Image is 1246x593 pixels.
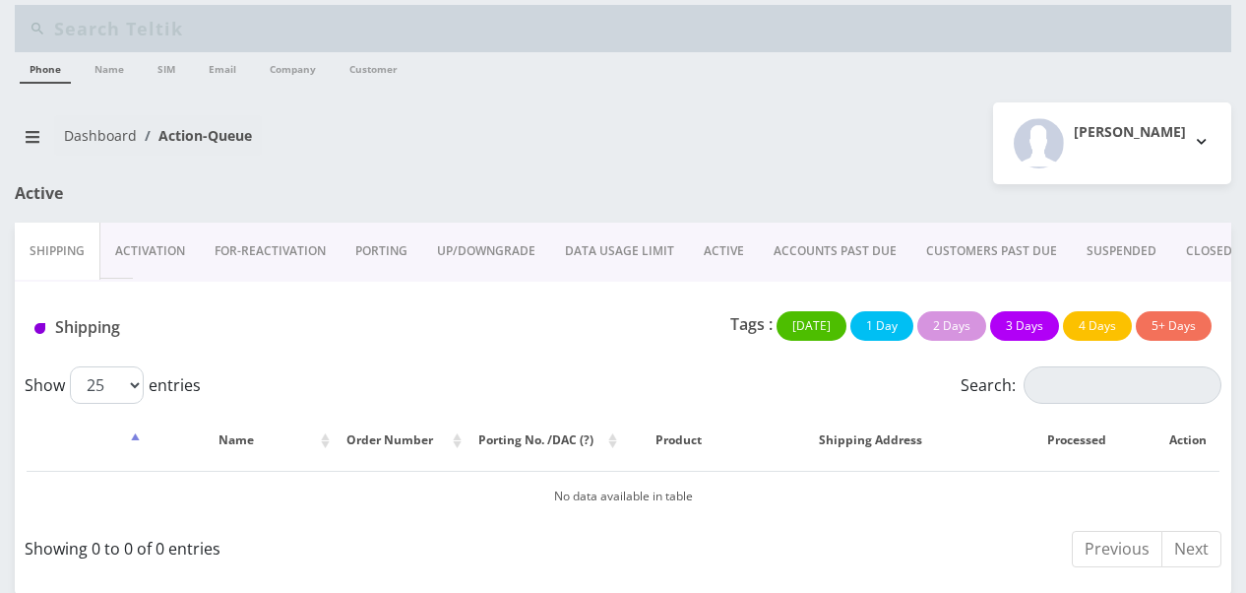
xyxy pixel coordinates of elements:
th: Action [1156,412,1219,469]
a: Email [199,52,246,82]
th: Processed: activate to sort column ascending [1009,412,1154,469]
label: Show entries [25,366,201,404]
th: Shipping Address [735,412,1007,469]
h1: Active [15,184,401,203]
a: Dashboard [64,126,137,145]
a: Previous [1072,531,1162,567]
button: [PERSON_NAME] [993,102,1231,184]
div: Showing 0 to 0 of 0 entries [25,529,608,560]
a: Next [1161,531,1221,567]
p: Tags : [730,312,773,336]
input: Search: [1024,366,1221,404]
a: DATA USAGE LIMIT [550,223,689,280]
a: SUSPENDED [1072,223,1171,280]
th: : activate to sort column descending [27,412,145,469]
a: Customer [340,52,407,82]
th: Order Number: activate to sort column ascending [337,412,467,469]
button: [DATE] [777,311,846,341]
button: 3 Days [990,311,1059,341]
a: Phone [20,52,71,84]
select: Showentries [70,366,144,404]
a: PORTING [341,223,422,280]
td: No data available in table [27,471,1219,521]
button: 5+ Days [1136,311,1212,341]
li: Action-Queue [137,125,252,146]
a: SIM [148,52,185,82]
nav: breadcrumb [15,115,608,171]
a: Activation [100,223,200,280]
label: Search: [961,366,1221,404]
img: Shipping [34,323,45,334]
a: CUSTOMERS PAST DUE [911,223,1072,280]
a: ACCOUNTS PAST DUE [759,223,911,280]
a: FOR-REActivation [200,223,341,280]
a: Name [85,52,134,82]
a: Shipping [15,223,100,280]
button: 2 Days [917,311,986,341]
th: Product [624,412,733,469]
a: ACTIVE [689,223,759,280]
h1: Shipping [34,318,407,337]
a: Company [260,52,326,82]
a: UP/DOWNGRADE [422,223,550,280]
button: 1 Day [850,311,913,341]
input: Search Teltik [54,10,1226,47]
button: 4 Days [1063,311,1132,341]
h2: [PERSON_NAME] [1074,124,1186,141]
th: Porting No. /DAC (?): activate to sort column ascending [468,412,622,469]
th: Name: activate to sort column ascending [147,412,336,469]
